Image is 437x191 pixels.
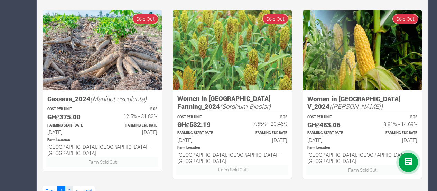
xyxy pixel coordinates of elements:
h5: GHȼ532.19 [177,121,226,129]
span: Sold Out [132,14,158,24]
span: Sold Out [262,14,288,24]
p: COST PER UNIT [177,115,226,120]
p: Estimated Farming Start Date [47,123,96,128]
i: (Sorghum Bicolor) [220,102,271,111]
p: Location of Farm [177,145,287,150]
h6: [DATE] [177,137,226,143]
p: Location of Farm [47,138,157,143]
h6: 8.81% - 14.69% [369,121,417,127]
p: ROS [239,115,287,120]
h5: Cassava_2024 [47,95,157,103]
span: Sold Out [392,14,418,24]
h6: [DATE] [307,137,356,143]
p: Location of Farm [307,145,417,150]
img: growforme image [303,10,422,90]
p: Estimated Farming Start Date [307,131,356,136]
p: ROS [109,107,157,112]
p: Estimated Farming End Date [109,123,157,128]
p: Estimated Farming End Date [239,131,287,136]
i: ([PERSON_NAME]) [329,102,383,111]
img: growforme image [173,10,292,90]
h6: 7.65% - 20.46% [239,121,287,127]
p: COST PER UNIT [307,115,356,120]
h5: Women in [GEOGRAPHIC_DATA] Farming_2024 [177,95,287,110]
img: growforme image [43,10,162,90]
h6: [DATE] [47,129,96,135]
h6: [GEOGRAPHIC_DATA], [GEOGRAPHIC_DATA] - [GEOGRAPHIC_DATA] [177,151,287,164]
p: Estimated Farming End Date [369,131,417,136]
h6: 12.5% - 31.82% [109,113,157,119]
h6: [GEOGRAPHIC_DATA], [GEOGRAPHIC_DATA] - [GEOGRAPHIC_DATA] [307,151,417,164]
h5: GHȼ375.00 [47,113,96,121]
i: (Manihot esculenta) [90,94,147,103]
h6: [DATE] [109,129,157,135]
h6: [DATE] [369,137,417,143]
p: Estimated Farming Start Date [177,131,226,136]
h5: Women in [GEOGRAPHIC_DATA] V_2024 [307,95,417,111]
p: COST PER UNIT [47,107,96,112]
p: ROS [369,115,417,120]
h5: GHȼ483.06 [307,121,356,129]
h6: [GEOGRAPHIC_DATA], [GEOGRAPHIC_DATA] - [GEOGRAPHIC_DATA] [47,144,157,156]
h6: [DATE] [239,137,287,143]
